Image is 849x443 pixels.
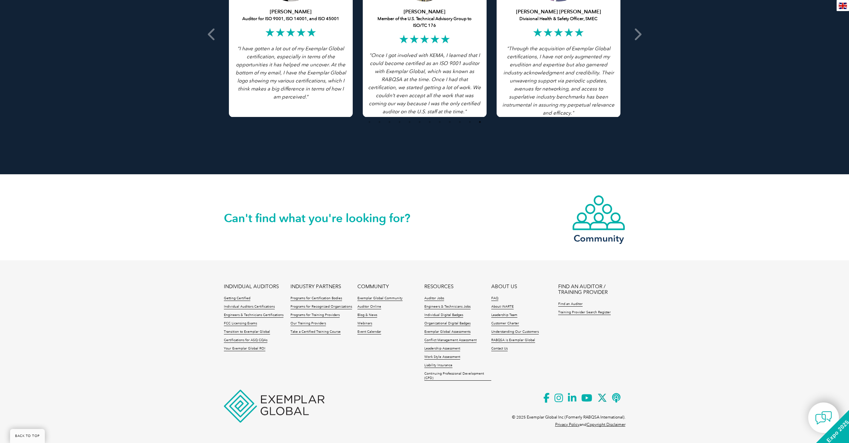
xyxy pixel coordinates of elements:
a: FAQ [491,296,498,301]
a: INDUSTRY PARTNERS [290,284,341,290]
button: 7 of 4 [426,119,433,125]
a: Engineers & Technicians Certifications [224,313,283,318]
img: contact-chat.png [815,409,832,426]
a: Auditor Jobs [424,296,444,301]
img: en [839,3,847,9]
em: “I have gotten a lot out of my Exemplar Global certification, especially in terms of the opportun... [236,46,346,100]
a: Continuing Professional Development (CPD) [424,372,491,381]
a: Organizational Digital Badges [424,321,471,326]
a: Copyright Disclaimer [587,422,625,427]
h2: ★★★★★ [368,34,482,45]
a: Exemplar Global Community [357,296,403,301]
a: Conflict Management Assessment [424,338,477,343]
a: About iNARTE [491,305,514,309]
a: Exemplar Global Assessments [424,330,471,334]
h5: Divisional Health & Safety Officer, SMEC [502,8,615,22]
a: Programs for Certification Bodies [290,296,342,301]
a: FIND AN AUDITOR / TRAINING PROVIDER [558,284,625,295]
a: Individual Auditors Certifications [224,305,275,309]
h2: ★★★★★ [234,27,348,38]
a: Blog & News [357,313,377,318]
a: INDIVIDUAL AUDITORS [224,284,279,290]
a: COMMUNITY [357,284,389,290]
a: Webinars [357,321,372,326]
button: 12 of 4 [477,119,483,125]
h5: Auditor for ISO 9001, ISO 14001, and ISO 45001 [234,8,348,22]
a: Training Provider Search Register [558,310,611,315]
button: 2 of 4 [376,119,383,125]
h2: Can't find what you're looking for? [224,213,425,224]
i: "Once I got involved with KEMA, I learned that I could become certified as an ISO 9001 auditor wi... [368,52,481,115]
button: 4 of 4 [396,119,403,125]
a: Community [572,195,625,243]
button: 11 of 4 [466,119,473,125]
a: Take a Certified Training Course [290,330,341,334]
strong: [PERSON_NAME] [PERSON_NAME] [516,9,601,15]
h3: Community [572,234,625,243]
a: Getting Certified [224,296,250,301]
a: Our Training Providers [290,321,326,326]
a: Contact Us [491,346,508,351]
a: Customer Charter [491,321,519,326]
a: RABQSA is Exemplar Global [491,338,535,343]
a: Privacy Policy [555,422,580,427]
a: FCC Licensing Exams [224,321,257,326]
a: Transition to Exemplar Global [224,330,270,334]
a: Auditor Online [357,305,381,309]
a: Individual Digital Badges [424,313,463,318]
a: Liability Insurance [424,363,452,368]
h5: Member of the U.S. Technical Advisory Group to ISO/TC 176 [368,8,482,29]
p: © 2025 Exemplar Global Inc (Formerly RABQSA International). [512,414,625,421]
a: Find an Auditor [558,302,583,307]
a: Understanding Our Customers [491,330,539,334]
p: and [555,421,625,428]
h2: ★★★★★ [502,27,615,38]
i: ” [236,46,346,100]
i: "Through the acquisition of Exemplar Global certifications, I have not only augmented my eruditio... [502,46,614,116]
button: 1 of 4 [366,119,373,125]
button: 10 of 4 [456,119,463,125]
button: 5 of 4 [406,119,413,125]
button: 8 of 4 [436,119,443,125]
a: Programs for Training Providers [290,313,340,318]
img: icon-community.webp [572,195,625,231]
strong: [PERSON_NAME] [404,9,445,15]
a: Work Style Assessment [424,355,460,360]
a: Engineers & Technicians Jobs [424,305,471,309]
a: Programs for Recognized Organizations [290,305,352,309]
a: RESOURCES [424,284,453,290]
a: Leadership Team [491,313,517,318]
a: BACK TO TOP [10,429,45,443]
a: Leadership Assessment [424,346,460,351]
a: Event Calendar [357,330,381,334]
button: 6 of 4 [416,119,423,125]
button: 9 of 4 [446,119,453,125]
a: Certifications for ASQ CQAs [224,338,267,343]
a: ABOUT US [491,284,517,290]
button: 3 of 4 [386,119,393,125]
a: Your Exemplar Global ROI [224,346,265,351]
strong: [PERSON_NAME] [270,9,312,15]
img: Exemplar Global [224,390,324,423]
